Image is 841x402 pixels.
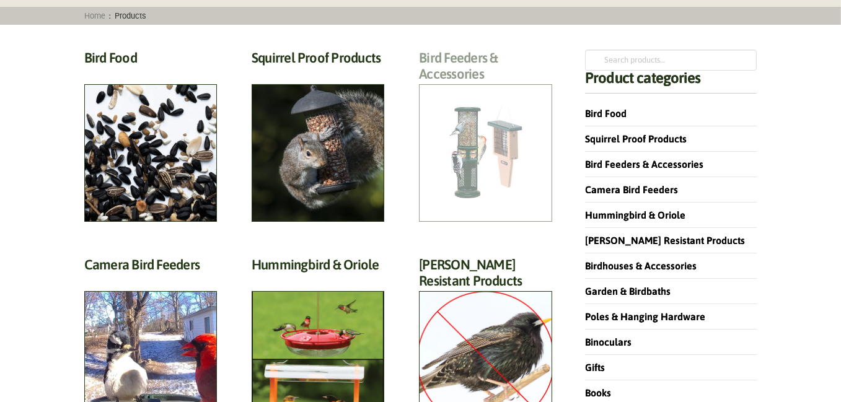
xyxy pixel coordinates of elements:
[252,50,384,72] h2: Squirrel Proof Products
[585,184,678,195] a: Camera Bird Feeders
[80,11,109,20] a: Home
[84,50,217,222] a: Visit product category Bird Food
[585,71,757,94] h4: Product categories
[111,11,151,20] span: Products
[585,235,745,246] a: [PERSON_NAME] Resistant Products
[585,159,703,170] a: Bird Feeders & Accessories
[80,11,151,20] span: :
[585,108,627,119] a: Bird Food
[252,256,384,279] h2: Hummingbird & Oriole
[585,362,605,373] a: Gifts
[252,50,384,222] a: Visit product category Squirrel Proof Products
[419,50,552,222] a: Visit product category Bird Feeders & Accessories
[585,336,632,347] a: Binoculars
[585,387,611,398] a: Books
[84,50,217,72] h2: Bird Food
[419,50,552,89] h2: Bird Feeders & Accessories
[585,209,685,221] a: Hummingbird & Oriole
[585,133,687,144] a: Squirrel Proof Products
[84,256,217,279] h2: Camera Bird Feeders
[585,311,705,322] a: Poles & Hanging Hardware
[419,256,552,296] h2: [PERSON_NAME] Resistant Products
[585,50,757,71] input: Search products…
[585,260,697,271] a: Birdhouses & Accessories
[585,286,671,297] a: Garden & Birdbaths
